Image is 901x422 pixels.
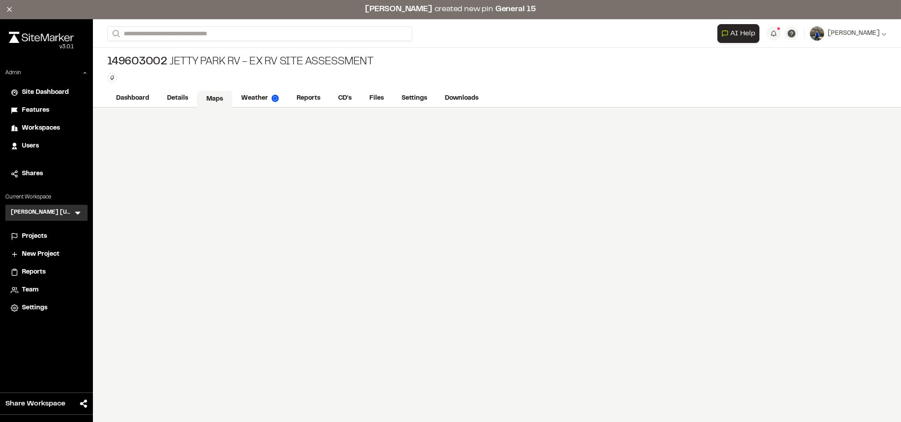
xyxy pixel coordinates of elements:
p: Current Workspace [5,193,88,201]
button: Open AI Assistant [717,24,759,43]
a: Reports [288,90,329,107]
span: Reports [22,267,46,277]
a: Shares [11,169,82,179]
a: Settings [393,90,436,107]
span: Team [22,285,38,295]
a: Settings [11,303,82,313]
div: Oh geez...please don't... [9,43,74,51]
a: Files [360,90,393,107]
button: Edit Tags [107,73,117,83]
a: Team [11,285,82,295]
img: User [810,26,824,41]
div: Open AI Assistant [717,24,763,43]
span: Users [22,141,39,151]
a: Projects [11,232,82,241]
img: rebrand.png [9,32,74,43]
a: Weather [232,90,288,107]
div: Jetty Park RV - Ex RV Site Assessment [107,55,373,69]
a: Maps [197,91,232,108]
span: Shares [22,169,43,179]
a: Dashboard [107,90,158,107]
span: Share Workspace [5,398,65,409]
button: Search [107,26,123,41]
button: [PERSON_NAME] [810,26,887,41]
p: Admin [5,69,21,77]
a: Reports [11,267,82,277]
a: Users [11,141,82,151]
span: Site Dashboard [22,88,69,97]
img: precipai.png [272,95,279,102]
a: Downloads [436,90,487,107]
a: CD's [329,90,360,107]
span: New Project [22,249,59,259]
span: Workspaces [22,123,60,133]
h3: [PERSON_NAME] [US_STATE] [11,208,73,217]
span: 149603002 [107,55,168,69]
span: AI Help [730,28,755,39]
span: Projects [22,232,47,241]
a: Features [11,105,82,115]
a: Site Dashboard [11,88,82,97]
span: Features [22,105,49,115]
span: [PERSON_NAME] [828,29,880,38]
a: Workspaces [11,123,82,133]
a: Details [158,90,197,107]
a: New Project [11,249,82,259]
span: Settings [22,303,47,313]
